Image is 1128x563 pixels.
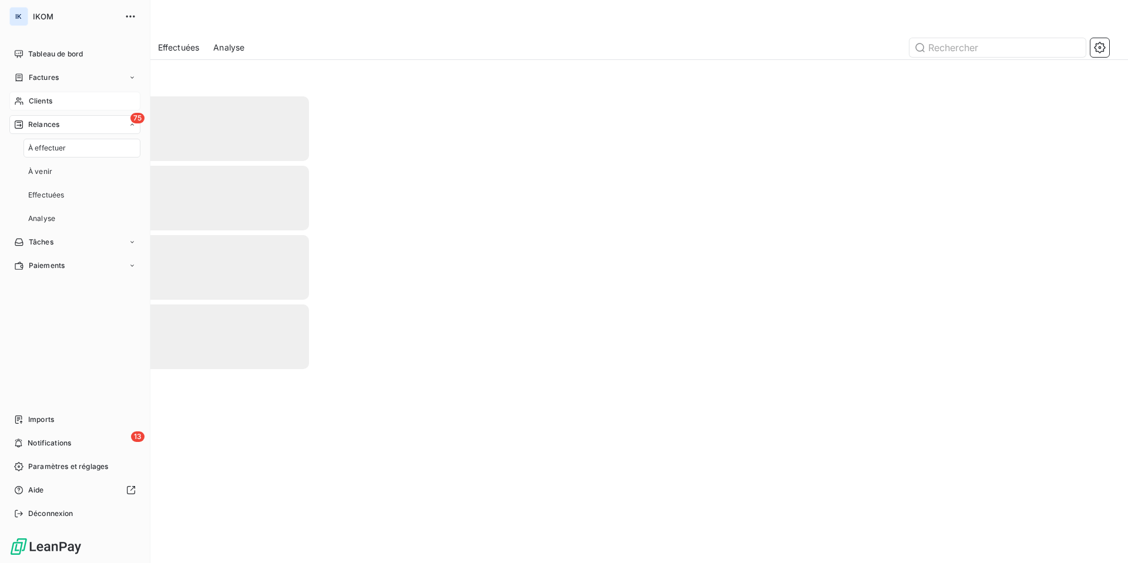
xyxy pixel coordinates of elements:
[1088,523,1116,551] iframe: Intercom live chat
[28,485,44,495] span: Aide
[28,119,59,130] span: Relances
[28,190,65,200] span: Effectuées
[29,72,59,83] span: Factures
[130,113,145,123] span: 75
[28,438,71,448] span: Notifications
[28,461,108,472] span: Paramètres et réglages
[28,166,52,177] span: À venir
[131,431,145,442] span: 13
[29,237,53,247] span: Tâches
[213,42,244,53] span: Analyse
[29,260,65,271] span: Paiements
[28,49,83,59] span: Tableau de bord
[28,213,55,224] span: Analyse
[28,143,66,153] span: À effectuer
[28,414,54,425] span: Imports
[28,508,73,519] span: Déconnexion
[909,38,1086,57] input: Rechercher
[9,7,28,26] div: IK
[29,96,52,106] span: Clients
[9,537,82,556] img: Logo LeanPay
[33,12,117,21] span: IKOM
[158,42,200,53] span: Effectuées
[9,481,140,500] a: Aide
